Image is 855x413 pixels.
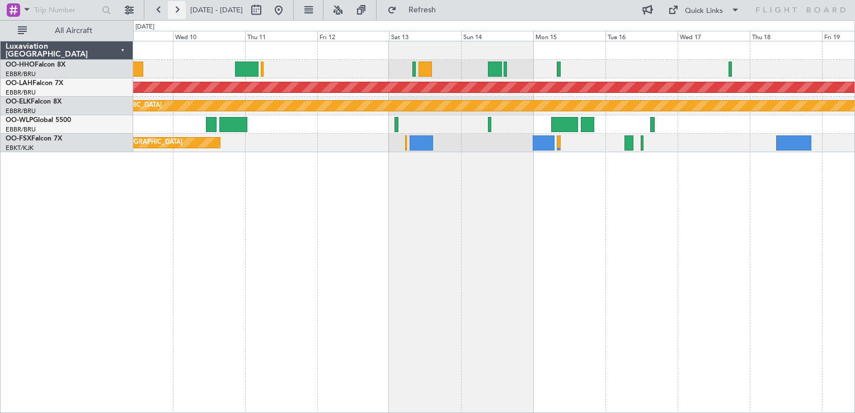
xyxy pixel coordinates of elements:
[6,98,62,105] a: OO-ELKFalcon 8X
[685,6,723,17] div: Quick Links
[101,31,173,41] div: Tue 9
[6,135,31,142] span: OO-FSX
[173,31,245,41] div: Wed 10
[6,80,32,87] span: OO-LAH
[6,144,34,152] a: EBKT/KJK
[6,135,62,142] a: OO-FSXFalcon 7X
[533,31,605,41] div: Mon 15
[605,31,678,41] div: Tue 16
[461,31,533,41] div: Sun 14
[34,2,98,18] input: Trip Number
[382,1,449,19] button: Refresh
[6,62,35,68] span: OO-HHO
[6,80,63,87] a: OO-LAHFalcon 7X
[6,117,71,124] a: OO-WLPGlobal 5500
[245,31,317,41] div: Thu 11
[29,27,118,35] span: All Aircraft
[12,22,121,40] button: All Aircraft
[6,70,36,78] a: EBBR/BRU
[389,31,461,41] div: Sat 13
[6,62,65,68] a: OO-HHOFalcon 8X
[6,107,36,115] a: EBBR/BRU
[135,22,154,32] div: [DATE]
[6,117,33,124] span: OO-WLP
[750,31,822,41] div: Thu 18
[6,98,31,105] span: OO-ELK
[190,5,243,15] span: [DATE] - [DATE]
[317,31,389,41] div: Fri 12
[663,1,745,19] button: Quick Links
[399,6,446,14] span: Refresh
[6,88,36,97] a: EBBR/BRU
[6,125,36,134] a: EBBR/BRU
[678,31,750,41] div: Wed 17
